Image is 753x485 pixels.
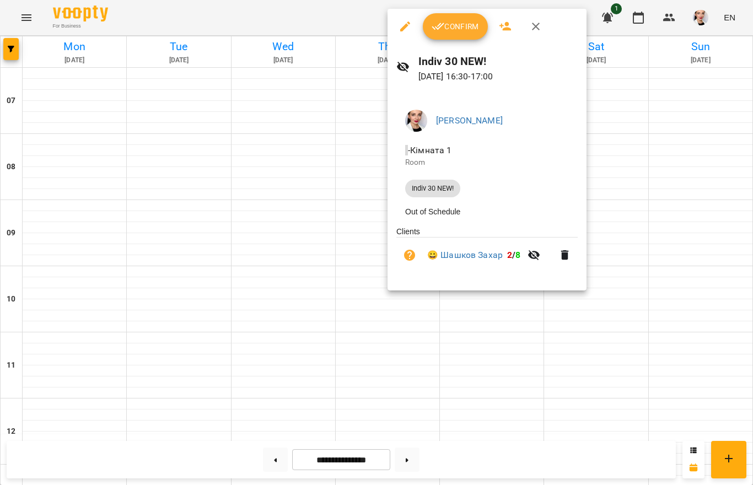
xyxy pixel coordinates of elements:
[423,13,488,40] button: Confirm
[396,202,578,222] li: Out of Schedule
[436,115,503,126] a: [PERSON_NAME]
[507,250,512,260] span: 2
[507,250,520,260] b: /
[432,20,479,33] span: Confirm
[396,226,578,277] ul: Clients
[405,157,569,168] p: Room
[405,110,427,132] img: a7f3889b8e8428a109a73121dfefc63d.jpg
[418,53,578,70] h6: Indiv 30 NEW!
[427,249,503,262] a: 😀 Шашков Захар
[515,250,520,260] span: 8
[396,242,423,268] button: Unpaid. Bill the attendance?
[418,70,578,83] p: [DATE] 16:30 - 17:00
[405,145,454,155] span: - Кімната 1
[405,184,460,193] span: Indiv 30 NEW!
